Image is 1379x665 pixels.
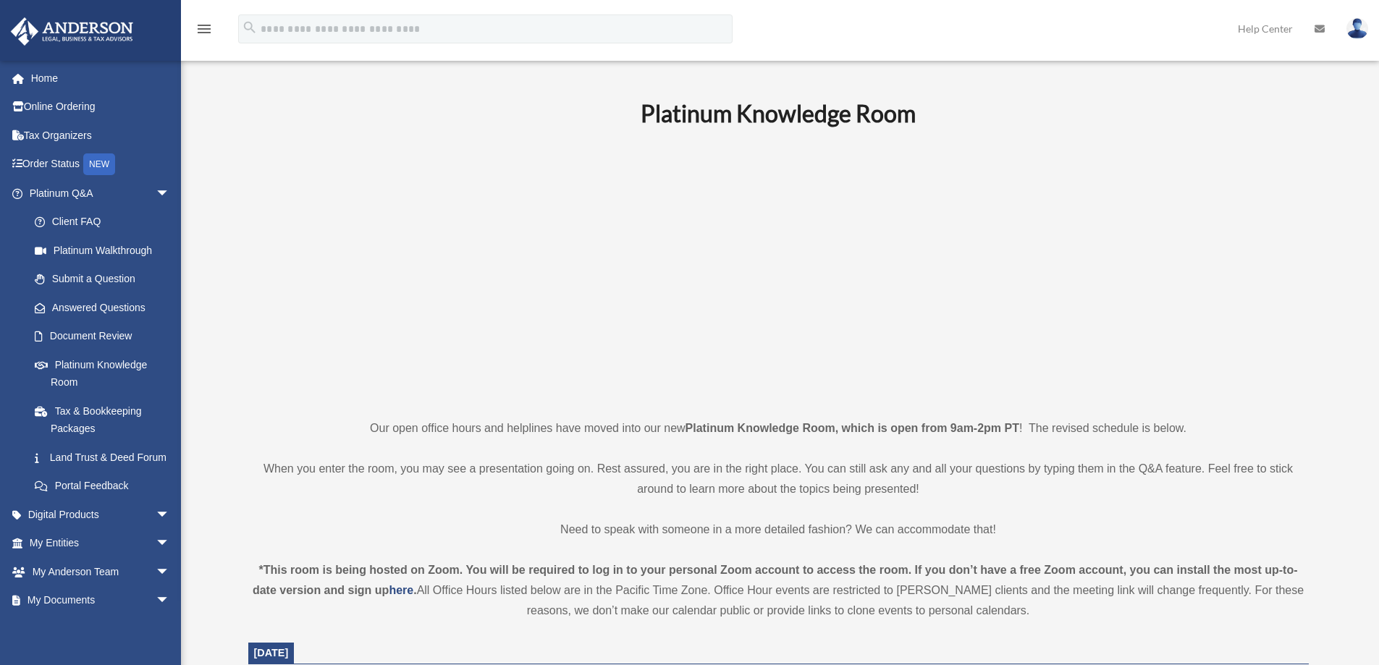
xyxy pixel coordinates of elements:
[389,584,413,596] a: here
[248,418,1309,439] p: Our open office hours and helplines have moved into our new ! The revised schedule is below.
[20,208,192,237] a: Client FAQ
[20,265,192,294] a: Submit a Question
[20,350,185,397] a: Platinum Knowledge Room
[413,584,416,596] strong: .
[195,25,213,38] a: menu
[10,586,192,615] a: My Documentsarrow_drop_down
[10,179,192,208] a: Platinum Q&Aarrow_drop_down
[20,397,192,443] a: Tax & Bookkeeping Packages
[156,500,185,530] span: arrow_drop_down
[10,121,192,150] a: Tax Organizers
[248,520,1309,540] p: Need to speak with someone in a more detailed fashion? We can accommodate that!
[254,647,289,658] span: [DATE]
[686,422,1019,434] strong: Platinum Knowledge Room, which is open from 9am-2pm PT
[10,557,192,586] a: My Anderson Teamarrow_drop_down
[20,322,192,351] a: Document Review
[248,459,1309,499] p: When you enter the room, you may see a presentation going on. Rest assured, you are in the right ...
[20,236,192,265] a: Platinum Walkthrough
[10,529,192,558] a: My Entitiesarrow_drop_down
[156,529,185,559] span: arrow_drop_down
[156,586,185,616] span: arrow_drop_down
[20,472,192,501] a: Portal Feedback
[195,20,213,38] i: menu
[7,17,138,46] img: Anderson Advisors Platinum Portal
[1346,18,1368,39] img: User Pic
[248,560,1309,621] div: All Office Hours listed below are in the Pacific Time Zone. Office Hour events are restricted to ...
[561,147,995,391] iframe: 231110_Toby_KnowledgeRoom
[156,557,185,587] span: arrow_drop_down
[156,614,185,644] span: arrow_drop_down
[242,20,258,35] i: search
[10,614,192,643] a: Online Learningarrow_drop_down
[20,293,192,322] a: Answered Questions
[10,150,192,179] a: Order StatusNEW
[253,564,1298,596] strong: *This room is being hosted on Zoom. You will be required to log in to your personal Zoom account ...
[156,179,185,208] span: arrow_drop_down
[10,500,192,529] a: Digital Productsarrow_drop_down
[10,93,192,122] a: Online Ordering
[641,99,916,127] b: Platinum Knowledge Room
[83,153,115,175] div: NEW
[20,443,192,472] a: Land Trust & Deed Forum
[10,64,192,93] a: Home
